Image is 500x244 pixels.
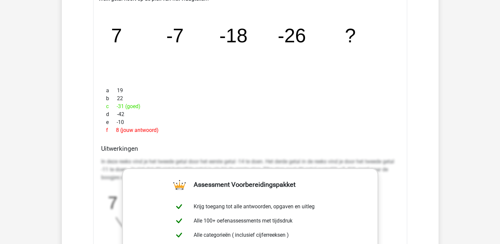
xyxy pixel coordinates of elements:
[111,25,122,47] tspan: 7
[278,25,306,47] tspan: -26
[101,126,399,134] div: 8 (jouw antwoord)
[101,102,399,110] div: -31 (goed)
[101,158,399,182] p: In deze reeks vind je het tweede getal door het eerste getal -14 te doen. Het derde getal in de r...
[106,95,117,102] span: b
[101,95,399,102] div: 22
[101,145,399,152] h4: Uitwerkingen
[101,87,399,95] div: 19
[345,25,356,47] tspan: ?
[166,25,184,47] tspan: -7
[106,102,117,110] span: c
[108,193,118,213] tspan: 7
[106,110,117,118] span: d
[106,87,117,95] span: a
[101,110,399,118] div: -42
[106,118,117,126] span: e
[219,25,248,47] tspan: -18
[106,126,116,134] span: f
[101,118,399,126] div: -10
